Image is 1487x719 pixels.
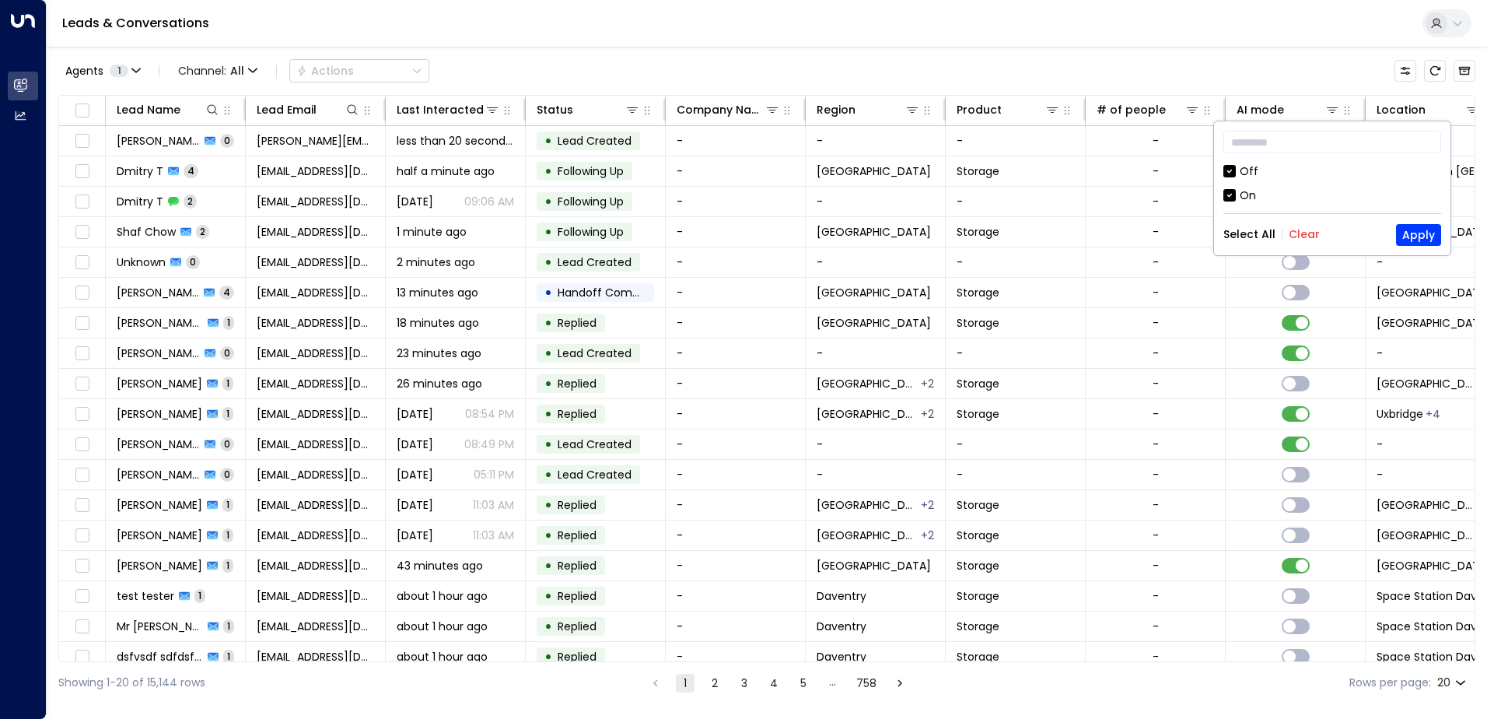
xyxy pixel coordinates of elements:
[1454,60,1475,82] button: Archived Leads
[957,100,1002,119] div: Product
[257,437,374,452] span: Monaks100@gmail.com
[117,345,200,361] span: Samira Jane
[558,376,597,391] span: Replied
[1153,437,1159,452] div: -
[1377,406,1423,422] span: Uxbridge
[1153,619,1159,634] div: -
[296,64,354,78] div: Actions
[921,497,934,513] div: London,Oxfordshire
[117,558,202,573] span: Carl Haywood
[806,460,946,489] td: -
[817,528,919,543] span: Birmingham
[117,100,180,119] div: Lead Name
[257,649,374,665] span: sdfsdfsdf@googlemail.com
[117,163,163,179] span: Dmitry T
[474,467,514,482] p: 05:11 PM
[1437,672,1469,694] div: 20
[184,195,197,208] span: 2
[666,490,806,520] td: -
[558,224,624,240] span: Following Up
[397,497,433,513] span: Yesterday
[544,219,552,245] div: •
[544,613,552,640] div: •
[1223,228,1275,240] button: Select All
[558,588,597,604] span: Replied
[1153,558,1159,573] div: -
[764,674,783,693] button: Go to page 4
[397,528,433,543] span: Yesterday
[666,551,806,580] td: -
[957,649,999,665] span: Storage
[72,526,92,545] span: Toggle select row
[397,588,488,604] span: about 1 hour ago
[946,338,1086,368] td: -
[677,100,780,119] div: Company Name
[257,194,374,209] span: dmitrytychko@gmail.com
[117,224,176,240] span: Shaf Chow
[397,467,433,482] span: Yesterday
[72,101,92,121] span: Toggle select all
[666,338,806,368] td: -
[544,461,552,488] div: •
[817,100,855,119] div: Region
[817,619,866,634] span: Daventry
[1153,224,1159,240] div: -
[257,558,374,573] span: got2bcarl@gmail.com
[1097,100,1166,119] div: # of people
[646,673,910,693] nav: pagination navigation
[117,619,203,634] span: Mr nkljk jhkjhkjhk
[72,587,92,606] span: Toggle select row
[1153,133,1159,149] div: -
[72,496,92,515] span: Toggle select row
[473,528,514,543] p: 11:03 AM
[72,556,92,576] span: Toggle select row
[220,468,234,481] span: 0
[117,437,200,452] span: Faouzia Ahmed
[957,100,1060,119] div: Product
[853,674,880,693] button: Go to page 758
[957,163,999,179] span: Storage
[558,254,632,270] span: Lead Created
[397,100,500,119] div: Last Interacted
[257,133,374,149] span: jas-5@hotmail.co.uk
[1240,163,1258,180] div: Off
[666,247,806,277] td: -
[172,60,264,82] span: Channel:
[72,405,92,424] span: Toggle select row
[544,583,552,609] div: •
[921,528,934,543] div: London,Oxfordshire
[666,430,806,459] td: -
[1153,254,1159,270] div: -
[544,431,552,458] div: •
[558,497,597,513] span: Replied
[817,163,931,179] span: London
[921,406,934,422] div: London,Oxfordshire
[1426,406,1440,422] div: Banbury,Kings Heath,Solihull,Hall Green
[537,100,640,119] div: Status
[1237,100,1284,119] div: AI mode
[946,187,1086,216] td: -
[257,345,374,361] span: sj7@outlook.com
[544,492,552,518] div: •
[289,59,429,82] button: Actions
[957,619,999,634] span: Storage
[1153,376,1159,391] div: -
[666,126,806,156] td: -
[58,675,205,691] div: Showing 1-20 of 15,144 rows
[257,224,374,240] span: shafrc@yahoo.co.uk
[1424,60,1446,82] span: Refresh
[817,100,920,119] div: Region
[544,249,552,275] div: •
[117,133,200,149] span: Jas Koasha
[465,406,514,422] p: 08:54 PM
[957,285,999,300] span: Storage
[666,308,806,338] td: -
[58,60,146,82] button: Agents1
[735,674,754,693] button: Go to page 3
[666,217,806,247] td: -
[946,126,1086,156] td: -
[1377,528,1479,543] span: Space Station Uxbridge
[544,310,552,336] div: •
[289,59,429,82] div: Button group with a nested menu
[957,558,999,573] span: Storage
